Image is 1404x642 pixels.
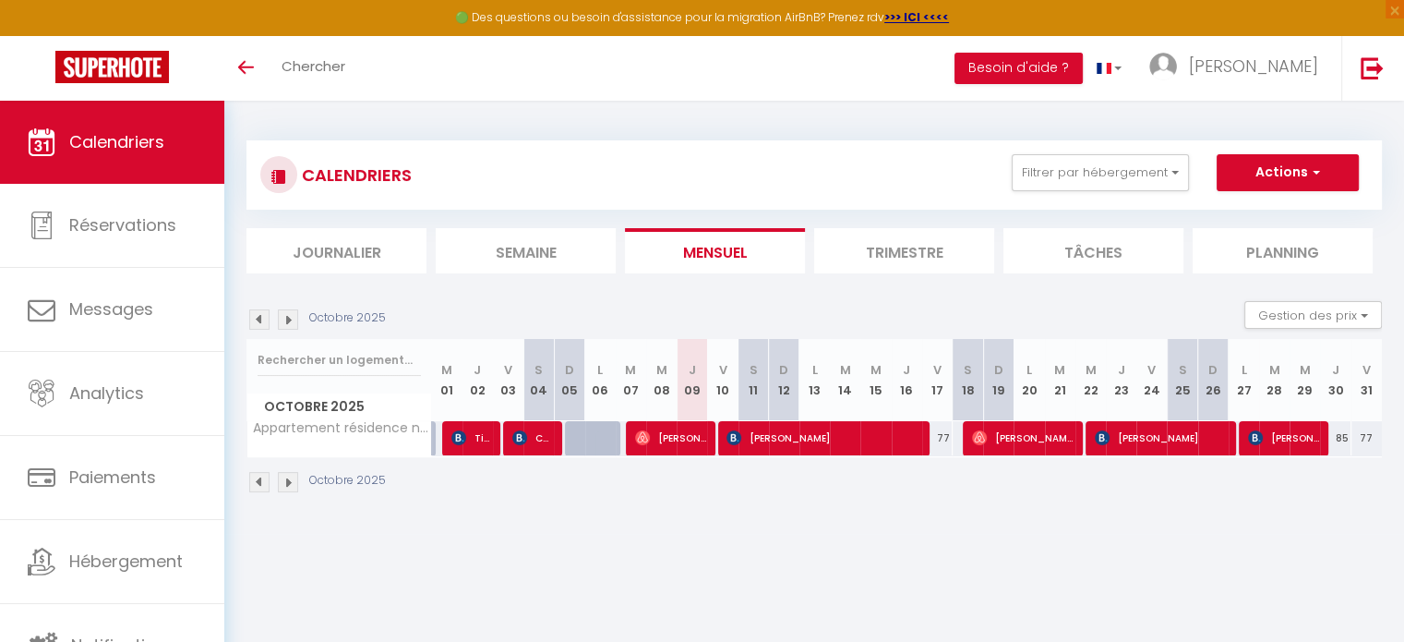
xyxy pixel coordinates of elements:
[69,466,156,489] span: Paiements
[493,339,523,421] th: 03
[1003,228,1183,273] li: Tâches
[309,309,386,327] p: Octobre 2025
[1259,339,1290,421] th: 28
[309,472,386,490] p: Octobre 2025
[953,339,983,421] th: 18
[718,361,726,379] abbr: V
[892,339,922,421] th: 16
[830,339,860,421] th: 14
[436,228,616,273] li: Semaine
[432,339,462,421] th: 01
[1167,339,1197,421] th: 25
[565,361,574,379] abbr: D
[689,361,696,379] abbr: J
[554,339,584,421] th: 05
[1135,36,1341,101] a: ... [PERSON_NAME]
[964,361,972,379] abbr: S
[779,361,788,379] abbr: D
[1241,361,1246,379] abbr: L
[462,339,493,421] th: 02
[884,9,949,25] a: >>> ICI <<<<
[1012,154,1189,191] button: Filtrer par hébergement
[1300,361,1311,379] abbr: M
[769,339,799,421] th: 12
[870,361,882,379] abbr: M
[534,361,543,379] abbr: S
[812,361,818,379] abbr: L
[933,361,942,379] abbr: V
[646,339,677,421] th: 08
[1217,154,1359,191] button: Actions
[474,361,481,379] abbr: J
[1290,339,1320,421] th: 29
[1198,339,1229,421] th: 26
[282,56,345,76] span: Chercher
[441,361,452,379] abbr: M
[1075,339,1106,421] th: 22
[983,339,1014,421] th: 19
[677,339,707,421] th: 09
[1269,361,1280,379] abbr: M
[1026,361,1032,379] abbr: L
[1229,339,1259,421] th: 27
[1106,339,1136,421] th: 23
[799,339,830,421] th: 13
[1147,361,1156,379] abbr: V
[1118,361,1125,379] abbr: J
[860,339,891,421] th: 15
[69,550,183,573] span: Hébergement
[726,420,919,455] span: [PERSON_NAME]
[635,420,706,455] span: [PERSON_NAME]
[585,339,616,421] th: 06
[250,421,435,435] span: Appartement résidence neuve proche [GEOGRAPHIC_DATA]
[903,361,910,379] abbr: J
[1362,361,1371,379] abbr: V
[1189,55,1318,78] span: [PERSON_NAME]
[451,420,492,455] span: Tianyu He
[1014,339,1044,421] th: 20
[504,361,512,379] abbr: V
[1361,56,1384,79] img: logout
[597,361,603,379] abbr: L
[69,213,176,236] span: Réservations
[954,53,1083,84] button: Besoin d'aide ?
[258,344,421,377] input: Rechercher un logement...
[1136,339,1167,421] th: 24
[750,361,758,379] abbr: S
[69,297,153,321] span: Messages
[922,339,953,421] th: 17
[625,361,636,379] abbr: M
[1054,361,1065,379] abbr: M
[840,361,851,379] abbr: M
[1351,421,1382,455] div: 77
[738,339,769,421] th: 11
[297,154,412,196] h3: CALENDRIERS
[1248,420,1319,455] span: [PERSON_NAME]
[1320,339,1350,421] th: 30
[1208,361,1218,379] abbr: D
[1244,301,1382,329] button: Gestion des prix
[1193,228,1373,273] li: Planning
[1178,361,1186,379] abbr: S
[972,420,1074,455] span: [PERSON_NAME]
[707,339,738,421] th: 10
[1332,361,1339,379] abbr: J
[922,421,953,455] div: 77
[994,361,1003,379] abbr: D
[246,228,426,273] li: Journalier
[814,228,994,273] li: Trimestre
[625,228,805,273] li: Mensuel
[69,382,144,405] span: Analytics
[1351,339,1382,421] th: 31
[512,420,553,455] span: Cousin [PERSON_NAME]
[1320,421,1350,455] div: 85
[1085,361,1096,379] abbr: M
[247,394,431,420] span: Octobre 2025
[69,130,164,153] span: Calendriers
[616,339,646,421] th: 07
[55,51,169,83] img: Super Booking
[268,36,359,101] a: Chercher
[1095,420,1227,455] span: [PERSON_NAME]
[1149,53,1177,80] img: ...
